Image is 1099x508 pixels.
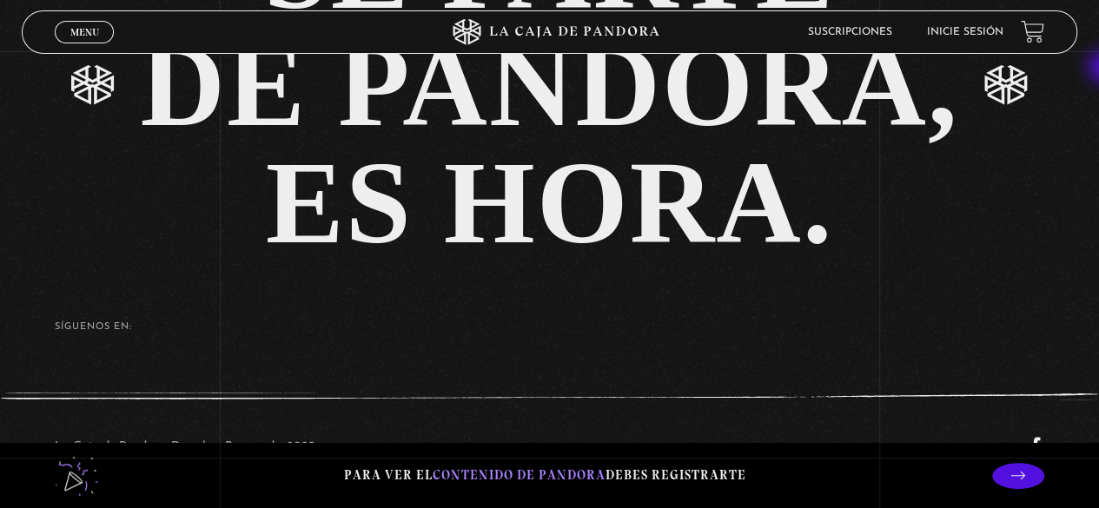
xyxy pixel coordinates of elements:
[808,27,892,37] a: Suscripciones
[55,436,314,462] p: La Caja de Pandora, Derechos Reservados 2025
[70,27,99,37] span: Menu
[64,41,105,53] span: Cerrar
[927,27,1003,37] a: Inicie sesión
[433,467,606,483] span: contenido de Pandora
[1021,20,1044,43] a: View your shopping cart
[55,322,1044,332] h4: SÍguenos en:
[344,464,746,487] p: Para ver el debes registrarte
